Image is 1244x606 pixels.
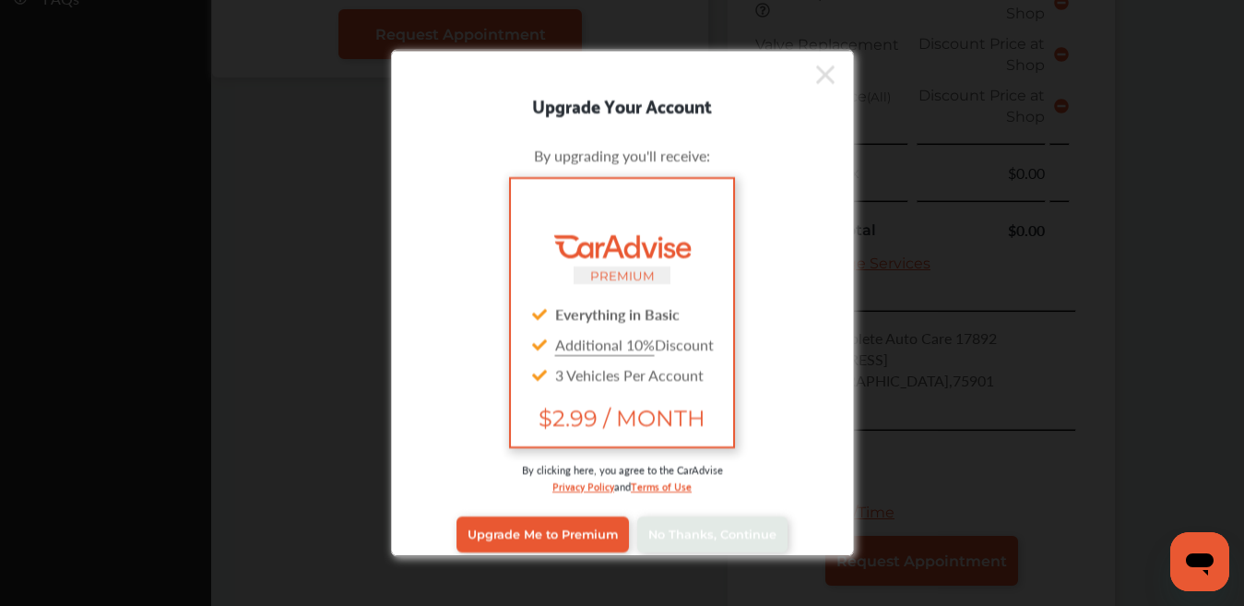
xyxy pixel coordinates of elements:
[420,461,825,512] div: By clicking here, you agree to the CarAdvise and
[420,144,825,165] div: By upgrading you'll receive:
[392,89,853,119] div: Upgrade Your Account
[555,333,655,354] u: Additional 10%
[456,517,629,552] a: Upgrade Me to Premium
[637,517,788,552] a: No Thanks, Continue
[526,359,717,389] div: 3 Vehicles Per Account
[648,528,776,541] span: No Thanks, Continue
[555,303,680,324] strong: Everything in Basic
[555,333,714,354] span: Discount
[590,267,655,282] small: PREMIUM
[552,476,614,493] a: Privacy Policy
[631,476,692,493] a: Terms of Use
[1170,532,1229,591] iframe: Button to launch messaging window
[526,404,717,431] span: $2.99 / MONTH
[468,528,618,541] span: Upgrade Me to Premium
